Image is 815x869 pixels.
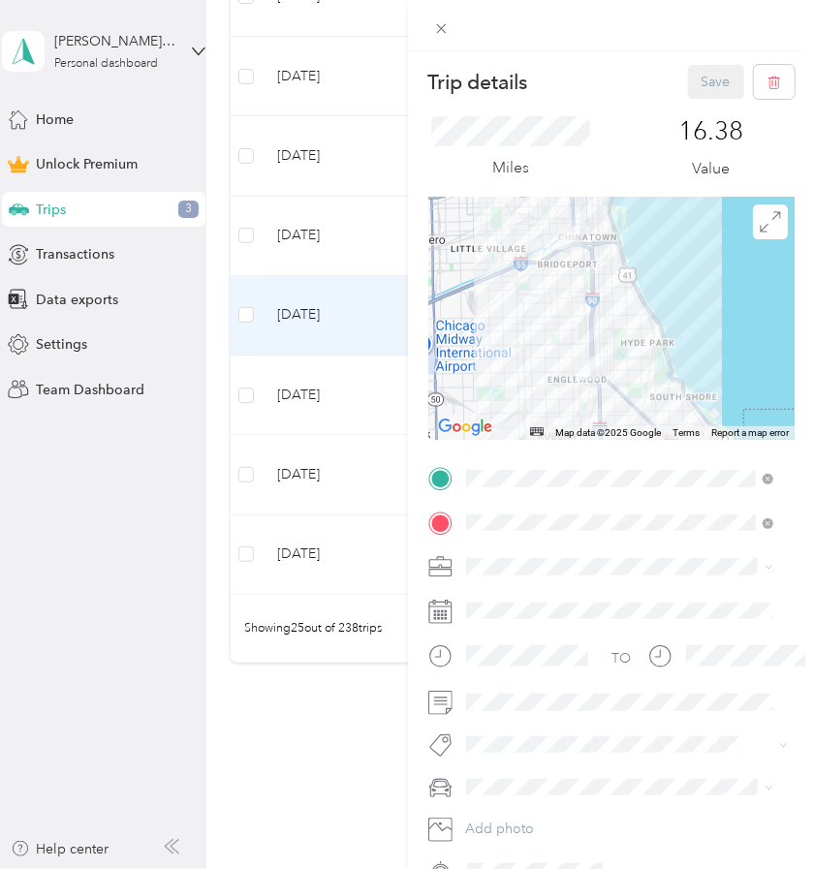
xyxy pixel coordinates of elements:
a: Terms (opens in new tab) [673,427,700,438]
button: Keyboard shortcuts [530,427,544,436]
iframe: Everlance-gr Chat Button Frame [706,760,815,869]
p: 16.38 [679,116,744,147]
a: Report a map error [711,427,789,438]
p: Miles [492,156,529,180]
p: Trip details [428,69,528,96]
a: Open this area in Google Maps (opens a new window) [433,415,497,440]
img: Google [433,415,497,440]
div: TO [611,648,631,668]
p: Value [693,157,731,181]
span: Map data ©2025 Google [555,427,661,438]
button: Add photo [459,816,796,843]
